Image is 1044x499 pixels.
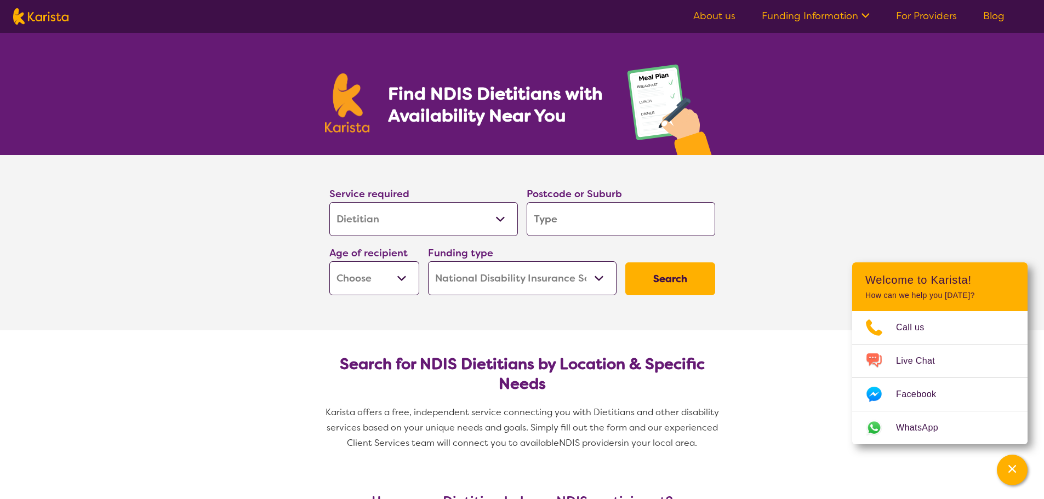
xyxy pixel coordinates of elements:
label: Service required [329,187,409,200]
button: Channel Menu [997,455,1028,485]
label: Age of recipient [329,246,408,260]
span: in your local area. [621,437,697,449]
div: Channel Menu [852,262,1028,444]
span: Karista offers a free, independent service connecting you with Dietitians and other disability se... [326,406,721,449]
img: Karista logo [325,73,370,133]
img: dietitian [624,59,720,155]
span: providers [582,437,621,449]
a: Blog [983,9,1005,22]
h2: Search for NDIS Dietitians by Location & Specific Needs [338,354,706,394]
a: About us [693,9,735,22]
a: For Providers [896,9,957,22]
h2: Welcome to Karista! [865,273,1014,286]
span: Call us [896,319,938,336]
span: WhatsApp [896,420,951,436]
span: Live Chat [896,353,948,369]
span: NDIS [559,437,580,449]
label: Postcode or Suburb [527,187,622,200]
p: How can we help you [DATE]? [865,291,1014,300]
img: Karista logo [13,8,69,25]
ul: Choose channel [852,311,1028,444]
a: Funding Information [762,9,870,22]
a: Web link opens in a new tab. [852,411,1028,444]
h1: Find NDIS Dietitians with Availability Near You [388,83,604,127]
label: Funding type [428,246,493,260]
button: Search [625,262,715,295]
input: Type [527,202,715,236]
span: Facebook [896,386,949,403]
